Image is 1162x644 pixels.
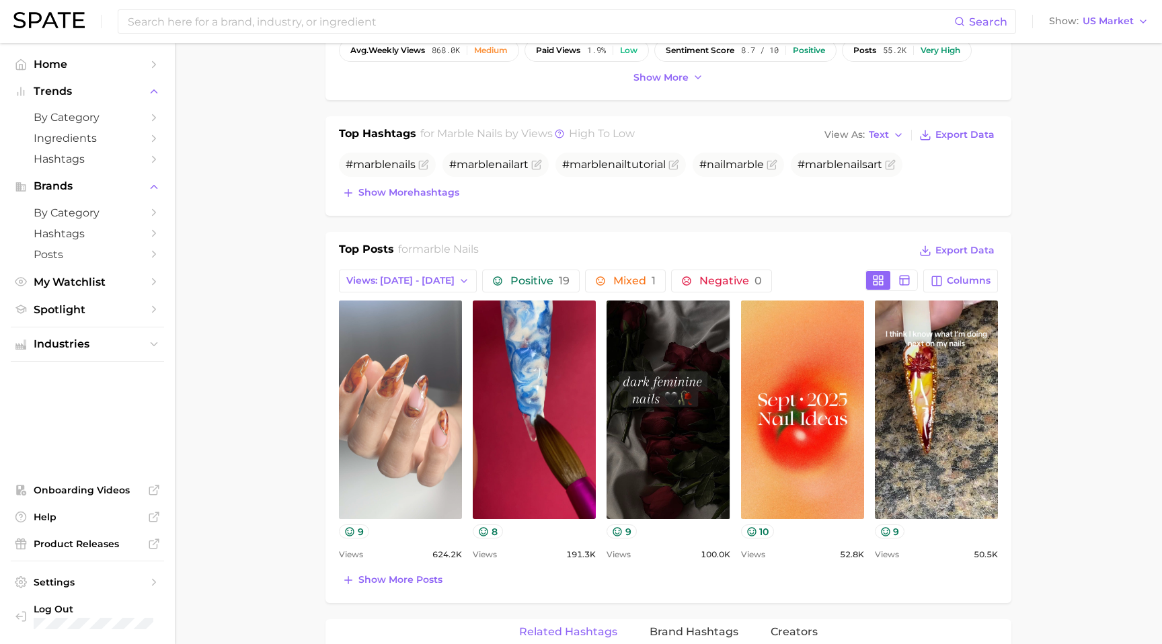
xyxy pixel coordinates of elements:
span: Show more posts [358,574,442,586]
button: avg.weekly views868.0kMedium [339,39,519,62]
abbr: average [350,45,369,55]
a: by Category [11,202,164,223]
button: Flag as miscategorized or irrelevant [885,159,896,170]
span: marble [457,158,495,171]
span: 50.5k [974,547,998,563]
span: 8.7 / 10 [741,46,779,55]
span: Trends [34,85,141,97]
button: Views: [DATE] - [DATE] [339,270,477,292]
button: posts55.2kVery high [842,39,972,62]
button: Flag as miscategorized or irrelevant [668,159,679,170]
span: Log Out [34,603,157,615]
span: 868.0k [432,46,460,55]
span: My Watchlist [34,276,141,288]
span: Negative [699,276,762,286]
div: Positive [793,46,825,55]
button: 10 [741,524,775,538]
span: Settings [34,576,141,588]
img: SPATE [13,12,85,28]
a: Posts [11,244,164,265]
a: Home [11,54,164,75]
input: Search here for a brand, industry, or ingredient [126,10,954,33]
span: marble nails [437,127,502,140]
a: My Watchlist [11,272,164,292]
button: Show more posts [339,571,446,590]
button: ShowUS Market [1046,13,1152,30]
button: Brands [11,176,164,196]
div: Medium [474,46,508,55]
span: Views [875,547,899,563]
span: paid views [536,46,580,55]
button: View AsText [821,126,907,144]
button: sentiment score8.7 / 10Positive [654,39,837,62]
span: Hashtags [34,227,141,240]
span: # [346,158,416,171]
span: nails [391,158,416,171]
h1: Top Posts [339,241,394,261]
button: 9 [875,524,905,538]
span: Show [1049,17,1079,25]
span: Views [339,547,363,563]
button: 8 [473,524,503,538]
span: Industries [34,338,141,350]
button: Industries [11,334,164,354]
h2: for [398,241,479,261]
button: Columns [923,270,998,292]
span: #nail [699,158,764,171]
span: Positive [510,276,570,286]
div: Very high [921,46,960,55]
span: Search [969,15,1007,28]
span: Show more hashtags [358,187,459,198]
span: Brands [34,180,141,192]
a: Onboarding Videos [11,480,164,500]
span: 52.8k [840,547,864,563]
a: Spotlight [11,299,164,320]
span: Views [473,547,497,563]
span: Columns [947,275,991,286]
button: Flag as miscategorized or irrelevant [418,159,429,170]
span: Mixed [613,276,656,286]
button: Trends [11,81,164,102]
button: 9 [339,524,369,538]
button: 9 [607,524,637,538]
button: Show morehashtags [339,184,463,202]
span: Views: [DATE] - [DATE] [346,275,455,286]
span: Views [607,547,631,563]
span: nails [843,158,867,171]
span: Help [34,511,141,523]
span: Export Data [935,245,995,256]
span: 100.0k [701,547,730,563]
span: Spotlight [34,303,141,316]
span: Text [869,131,889,138]
button: Show more [630,69,707,87]
span: by Category [34,206,141,219]
span: marble [353,158,391,171]
span: # nailart [449,158,529,171]
span: Product Releases [34,538,141,550]
span: View As [824,131,865,138]
span: by Category [34,111,141,124]
button: paid views1.9%Low [525,39,649,62]
span: 1.9% [587,46,606,55]
a: Log out. Currently logged in with e-mail mshon@dashingdiva.com. [11,599,164,633]
a: Hashtags [11,223,164,244]
span: 1 [652,274,656,287]
a: by Category [11,107,164,128]
span: Related Hashtags [519,626,617,638]
span: 55.2k [883,46,906,55]
span: Home [34,58,141,71]
span: marble [570,158,608,171]
span: marble [805,158,843,171]
span: Hashtags [34,153,141,165]
span: marble [726,158,764,171]
span: weekly views [350,46,425,55]
span: Creators [771,626,818,638]
span: 0 [754,274,762,287]
span: 191.3k [566,547,596,563]
a: Ingredients [11,128,164,149]
a: Settings [11,572,164,592]
span: Export Data [935,129,995,140]
span: 624.2k [432,547,462,563]
span: US Market [1083,17,1134,25]
h1: Top Hashtags [339,126,416,145]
